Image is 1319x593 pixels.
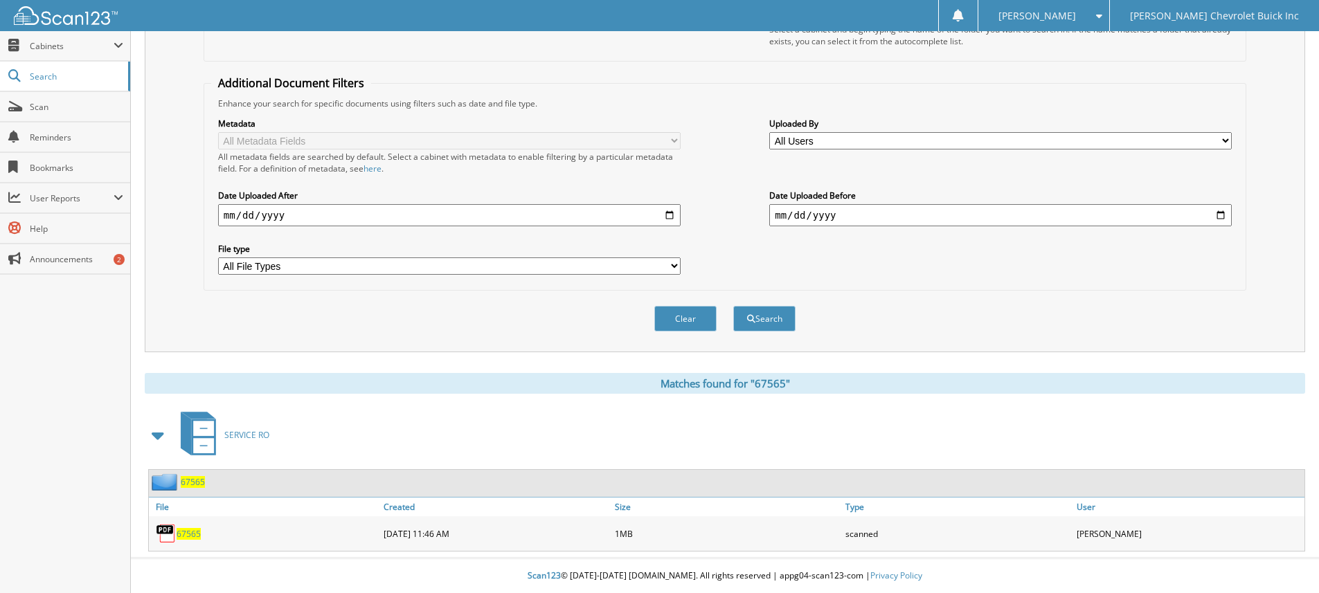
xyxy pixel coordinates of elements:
[181,476,205,488] a: 67565
[30,192,114,204] span: User Reports
[224,429,269,441] span: SERVICE RO
[1130,12,1299,20] span: [PERSON_NAME] Chevrolet Buick Inc
[769,190,1232,201] label: Date Uploaded Before
[1250,527,1319,593] iframe: Chat Widget
[30,253,123,265] span: Announcements
[131,559,1319,593] div: © [DATE]-[DATE] [DOMAIN_NAME]. All rights reserved | appg04-scan123-com |
[218,118,681,129] label: Metadata
[114,254,125,265] div: 2
[177,528,201,540] a: 67565
[380,498,611,516] a: Created
[172,408,269,462] a: SERVICE RO
[733,306,796,331] button: Search
[218,151,681,174] div: All metadata fields are searched by default. Select a cabinet with metadata to enable filtering b...
[611,520,843,547] div: 1MB
[654,306,717,331] button: Clear
[30,71,121,82] span: Search
[30,223,123,235] span: Help
[218,204,681,226] input: start
[30,131,123,143] span: Reminders
[611,498,843,516] a: Size
[998,12,1076,20] span: [PERSON_NAME]
[152,473,181,491] img: folder2.png
[769,24,1232,47] div: Select a cabinet and begin typing the name of the folder you want to search in. If the name match...
[149,498,380,516] a: File
[1073,520,1304,547] div: [PERSON_NAME]
[528,569,561,581] span: Scan123
[211,98,1239,109] div: Enhance your search for specific documents using filters such as date and file type.
[769,118,1232,129] label: Uploaded By
[156,523,177,544] img: PDF.png
[30,40,114,52] span: Cabinets
[218,243,681,255] label: File type
[211,75,371,91] legend: Additional Document Filters
[842,498,1073,516] a: Type
[842,520,1073,547] div: scanned
[870,569,922,581] a: Privacy Policy
[380,520,611,547] div: [DATE] 11:46 AM
[364,163,382,174] a: here
[30,162,123,174] span: Bookmarks
[145,373,1305,394] div: Matches found for "67565"
[218,190,681,201] label: Date Uploaded After
[30,101,123,113] span: Scan
[1073,498,1304,516] a: User
[14,6,118,25] img: scan123-logo-white.svg
[769,204,1232,226] input: end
